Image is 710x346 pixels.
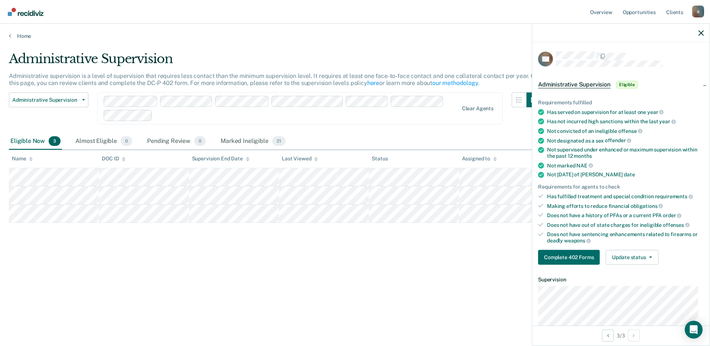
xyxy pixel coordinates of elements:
[547,212,704,219] div: Does not have a history of PFAs or a current PFA order
[102,156,126,162] div: DOC ID
[462,156,497,162] div: Assigned to
[367,79,379,86] a: here
[564,238,591,244] span: weapons
[146,133,207,150] div: Pending Review
[192,156,250,162] div: Supervision End Date
[219,133,287,150] div: Marked Ineligible
[655,193,693,199] span: requirements
[538,184,704,190] div: Requirements for agents to check
[547,147,704,159] div: Not supervised under enhanced or maximum supervision within the past 12
[9,72,538,86] p: Administrative supervision is a level of supervision that requires less contact than the minimum ...
[574,153,592,159] span: months
[616,81,638,88] span: Eligible
[538,250,603,265] a: Navigate to form link
[663,222,690,228] span: offenses
[547,193,704,200] div: Has fulfilled treatment and special condition
[462,105,494,112] div: Clear agents
[272,136,286,146] span: 21
[631,203,663,209] span: obligations
[618,128,642,134] span: offense
[9,51,541,72] div: Administrative Supervision
[74,133,134,150] div: Almost Eligible
[372,156,388,162] div: Status
[606,250,658,265] button: Update status
[538,277,704,283] dt: Supervision
[547,162,704,169] div: Not marked
[628,330,640,342] button: Next Opportunity
[647,109,664,115] span: year
[547,172,704,178] div: Not [DATE] of [PERSON_NAME]
[692,6,704,17] div: d
[538,250,600,265] button: Complete 402 Forms
[532,326,710,345] div: 3 / 3
[602,330,614,342] button: Previous Opportunity
[538,81,610,88] span: Administrative Supervision
[538,99,704,106] div: Requirements fulfilled
[532,73,710,97] div: Administrative SupervisionEligible
[8,8,43,16] img: Recidiviz
[547,203,704,209] div: Making efforts to reduce financial
[12,97,79,103] span: Administrative Supervision
[624,172,635,177] span: date
[194,136,206,146] span: 0
[659,118,675,124] span: year
[605,137,632,143] span: offender
[9,133,62,150] div: Eligible Now
[547,118,704,125] div: Has not incurred high sanctions within the last
[9,33,701,39] a: Home
[49,136,61,146] span: 3
[121,136,132,146] span: 0
[692,6,704,17] button: Profile dropdown button
[547,128,704,134] div: Not convicted of an ineligible
[685,321,703,339] div: Open Intercom Messenger
[282,156,318,162] div: Last Viewed
[547,222,704,228] div: Does not have out of state charges for ineligible
[547,109,704,115] div: Has served on supervision for at least one
[576,163,593,169] span: NAE
[432,79,478,86] a: our methodology
[547,137,704,144] div: Not designated as a sex
[547,231,704,244] div: Does not have sentencing enhancements related to firearms or deadly
[12,156,33,162] div: Name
